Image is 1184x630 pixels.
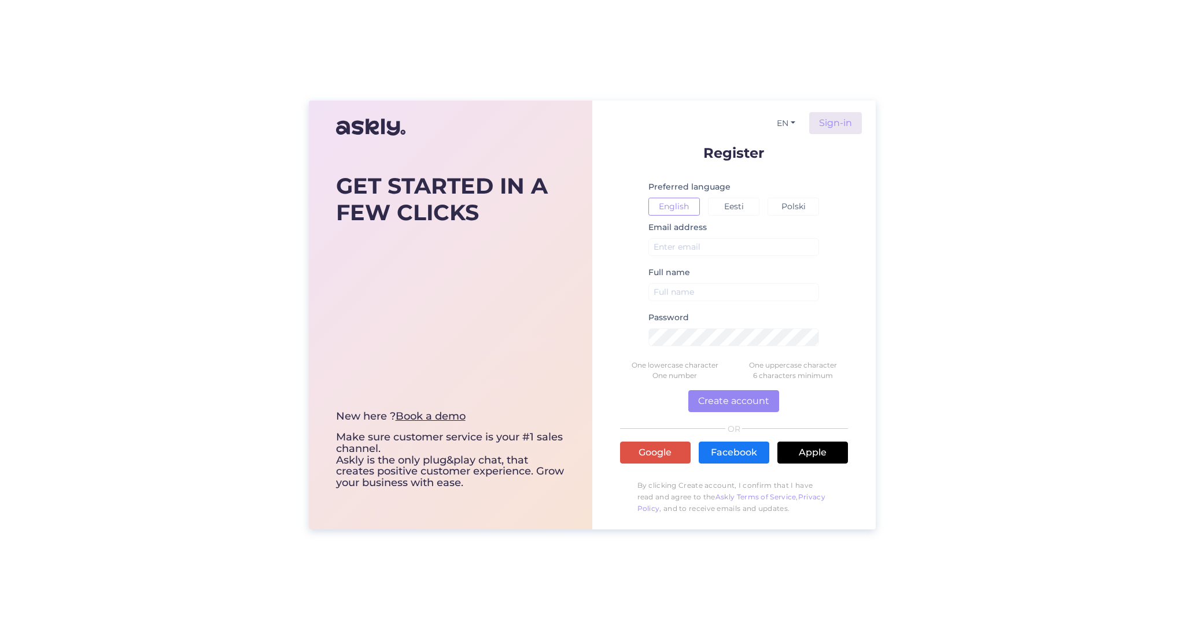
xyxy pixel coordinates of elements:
a: Book a demo [396,410,466,423]
div: One number [616,370,734,381]
a: Sign-in [809,112,862,134]
button: Create account [688,390,779,412]
button: Polski [768,198,819,216]
label: Preferred language [648,181,731,193]
label: Password [648,312,689,324]
a: Facebook [699,442,769,464]
p: Register [620,146,848,160]
div: One lowercase character [616,360,734,370]
button: EN [772,115,800,132]
label: Email address [648,221,707,234]
div: New here ? [336,411,565,423]
p: By clicking Create account, I confirm that I have read and agree to the , , and to receive emails... [620,474,848,520]
input: Full name [648,283,820,301]
div: Make sure customer service is your #1 sales channel. Askly is the only plug&play chat, that creat... [336,411,565,489]
div: 6 characters minimum [734,370,852,381]
button: Eesti [708,198,759,216]
div: One uppercase character [734,360,852,370]
div: GET STARTED IN A FEW CLICKS [336,173,565,225]
span: OR [725,425,742,433]
a: Askly Terms of Service [715,492,796,501]
label: Full name [648,266,690,279]
img: Askly [336,113,405,141]
input: Enter email [648,238,820,256]
a: Apple [777,442,848,464]
a: Google [620,442,691,464]
button: English [648,198,700,216]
